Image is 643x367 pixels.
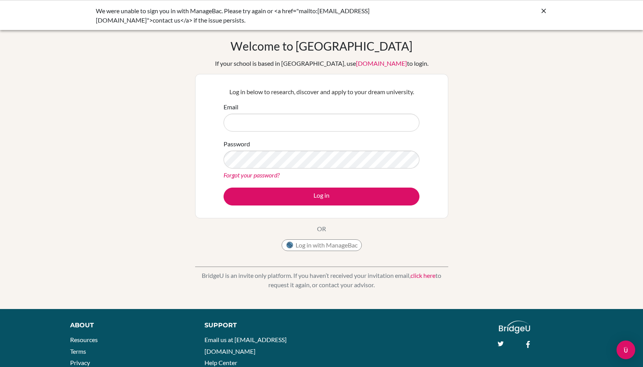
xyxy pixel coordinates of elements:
a: Resources [70,336,98,343]
a: click here [410,272,435,279]
a: Help Center [204,359,237,366]
button: Log in with ManageBac [282,239,362,251]
p: OR [317,224,326,234]
div: If your school is based in [GEOGRAPHIC_DATA], use to login. [215,59,428,68]
a: Email us at [EMAIL_ADDRESS][DOMAIN_NAME] [204,336,287,355]
div: We were unable to sign you in with ManageBac. Please try again or <a href="mailto:[EMAIL_ADDRESS]... [96,6,431,25]
div: Support [204,321,313,330]
p: Log in below to research, discover and apply to your dream university. [224,87,419,97]
label: Password [224,139,250,149]
a: Terms [70,348,86,355]
div: Open Intercom Messenger [617,341,635,359]
a: [DOMAIN_NAME] [356,60,407,67]
div: About [70,321,187,330]
button: Log in [224,188,419,205]
p: BridgeU is an invite only platform. If you haven’t received your invitation email, to request it ... [195,271,448,290]
h1: Welcome to [GEOGRAPHIC_DATA] [231,39,412,53]
img: logo_white@2x-f4f0deed5e89b7ecb1c2cc34c3e3d731f90f0f143d5ea2071677605dd97b5244.png [499,321,530,334]
label: Email [224,102,238,112]
a: Privacy [70,359,90,366]
a: Forgot your password? [224,171,280,179]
